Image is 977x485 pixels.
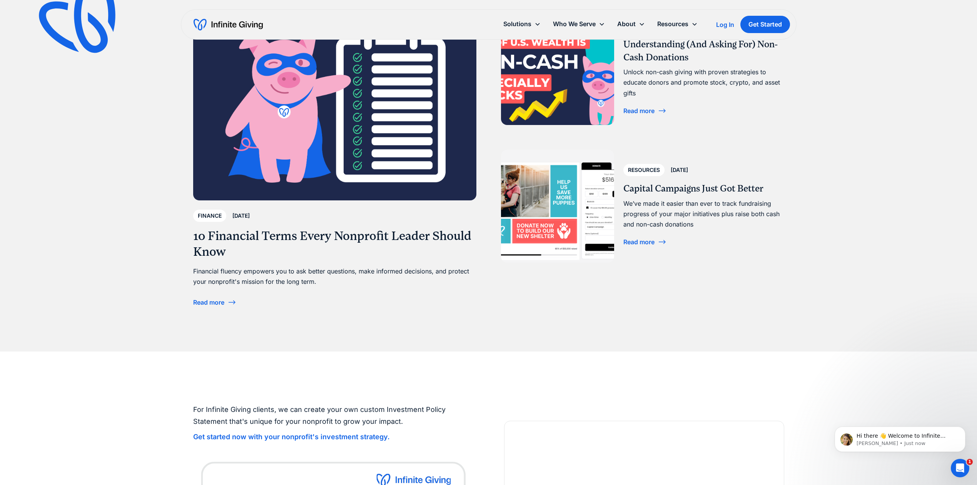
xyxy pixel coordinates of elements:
div: Financial fluency empowers you to ask better questions, make informed decisions, and protect your... [193,266,476,287]
div: Who We Serve [553,19,596,29]
div: Resources [628,165,660,175]
div: Resources [651,16,704,32]
a: Get Started [740,16,790,33]
p: For Infinite Giving clients, we can create your own custom Investment Policy Statement that's uni... [193,404,473,427]
h3: 10 Financial Terms Every Nonprofit Leader Should Know [193,228,476,260]
iframe: Intercom live chat [951,459,969,477]
a: Resources[DATE]Capital Campaigns Just Got BetterWe’ve made it easier than ever to track fundraisi... [501,150,784,263]
div: Solutions [497,16,547,32]
div: Log In [716,22,734,28]
div: [DATE] [232,211,250,220]
div: Who We Serve [547,16,611,32]
div: [DATE] [671,165,688,175]
div: Read more [193,299,224,305]
div: Unlock non-cash giving with proven strategies to educate donors and promote stock, crypto, and as... [623,67,784,98]
h3: Capital Campaigns Just Got Better [623,182,784,195]
div: We’ve made it easier than ever to track fundraising progress of your major initiatives plus raise... [623,198,784,230]
div: Read more [623,239,655,245]
a: Log In [716,20,734,29]
iframe: Intercom notifications message [823,410,977,464]
div: Read more [623,108,655,114]
a: Finance[DATE]10 Financial Terms Every Nonprofit Leader Should KnowFinancial fluency empowers you ... [193,12,476,308]
h3: Understanding (And Asking For) Non-Cash Donations [623,38,784,64]
span: 1 [967,459,973,465]
div: Finance [198,211,222,220]
div: About [617,19,636,29]
a: home [194,18,263,31]
div: Solutions [503,19,531,29]
div: About [611,16,651,32]
a: Resources[DATE]Understanding (And Asking For) Non-Cash DonationsUnlock non-cash giving with prove... [501,12,784,125]
a: Get started now with your nonprofit's investment strategy. [193,433,390,441]
div: Resources [657,19,688,29]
